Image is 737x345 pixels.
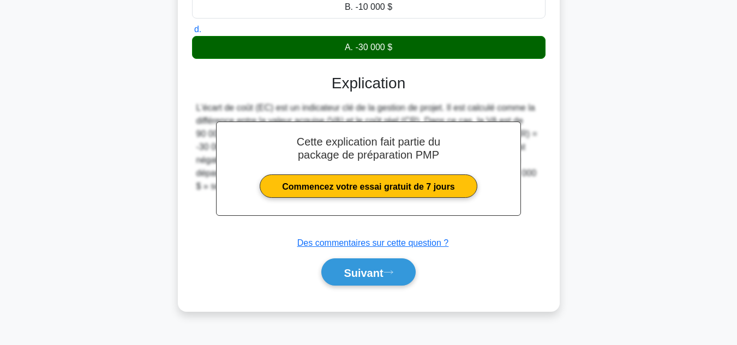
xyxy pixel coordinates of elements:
[345,2,392,11] font: B. -10 000 $
[345,43,392,52] font: A. -30 000 $
[194,25,201,34] font: d.
[260,174,477,198] a: Commencez votre essai gratuit de 7 jours
[332,75,405,92] font: Explication
[297,238,448,247] a: Des commentaires sur cette question ?
[344,267,383,279] font: Suivant
[196,103,537,191] font: L'écart de coût (EC) est un indicateur clé de la gestion de projet. Il est calculé comme la diffé...
[321,258,415,286] button: Suivant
